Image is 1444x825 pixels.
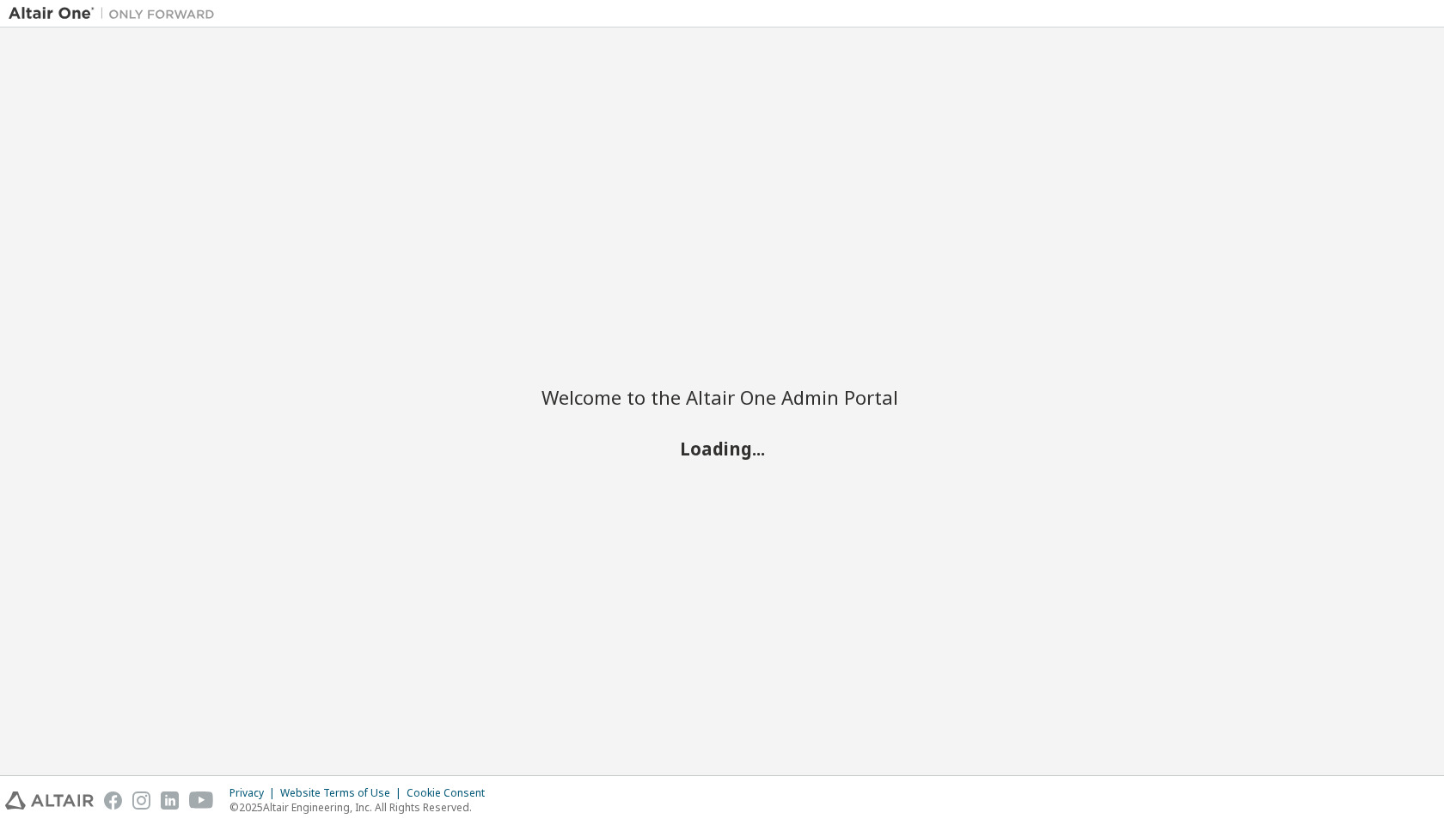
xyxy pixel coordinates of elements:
h2: Loading... [541,437,903,460]
img: Altair One [9,5,223,22]
div: Website Terms of Use [280,786,407,800]
div: Privacy [229,786,280,800]
div: Cookie Consent [407,786,495,800]
img: altair_logo.svg [5,791,94,810]
img: youtube.svg [189,791,214,810]
img: instagram.svg [132,791,150,810]
img: linkedin.svg [161,791,179,810]
p: © 2025 Altair Engineering, Inc. All Rights Reserved. [229,800,495,815]
h2: Welcome to the Altair One Admin Portal [541,385,903,409]
img: facebook.svg [104,791,122,810]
